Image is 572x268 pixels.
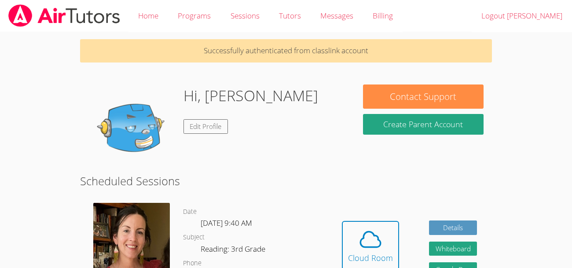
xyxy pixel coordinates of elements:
[183,84,318,107] h1: Hi, [PERSON_NAME]
[201,218,252,228] span: [DATE] 9:40 AM
[88,84,176,173] img: default.png
[183,206,197,217] dt: Date
[320,11,353,21] span: Messages
[80,39,492,62] p: Successfully authenticated from classlink account
[363,114,484,135] button: Create Parent Account
[348,252,393,264] div: Cloud Room
[363,84,484,109] button: Contact Support
[429,242,477,256] button: Whiteboard
[429,220,477,235] a: Details
[201,243,267,258] dd: Reading: 3rd Grade
[183,232,205,243] dt: Subject
[183,119,228,134] a: Edit Profile
[7,4,121,27] img: airtutors_banner-c4298cdbf04f3fff15de1276eac7730deb9818008684d7c2e4769d2f7ddbe033.png
[80,173,492,189] h2: Scheduled Sessions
